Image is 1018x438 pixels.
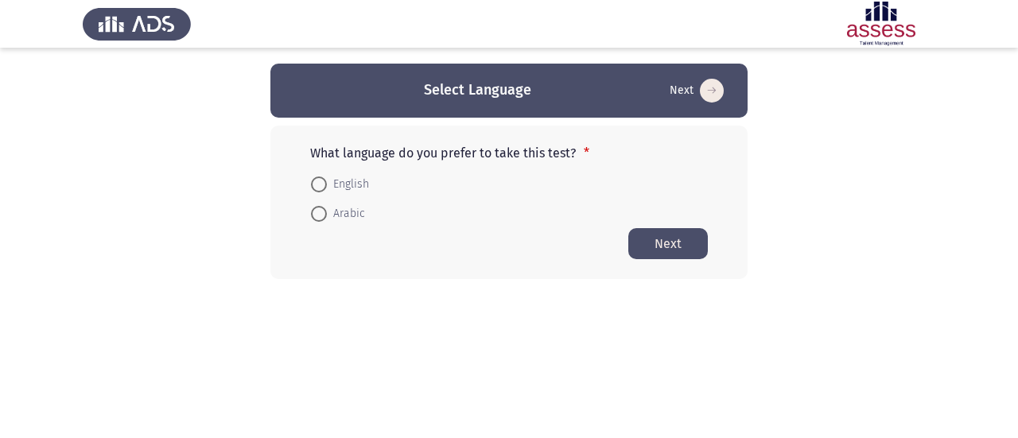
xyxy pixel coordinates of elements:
span: English [327,175,369,194]
span: Arabic [327,204,365,223]
h3: Select Language [424,80,531,100]
img: Assess Talent Management logo [83,2,191,46]
button: Start assessment [665,78,729,103]
p: What language do you prefer to take this test? [310,145,708,161]
img: Assessment logo of Development Assessment R1 (EN/AR) [827,2,935,46]
button: Start assessment [628,228,708,259]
